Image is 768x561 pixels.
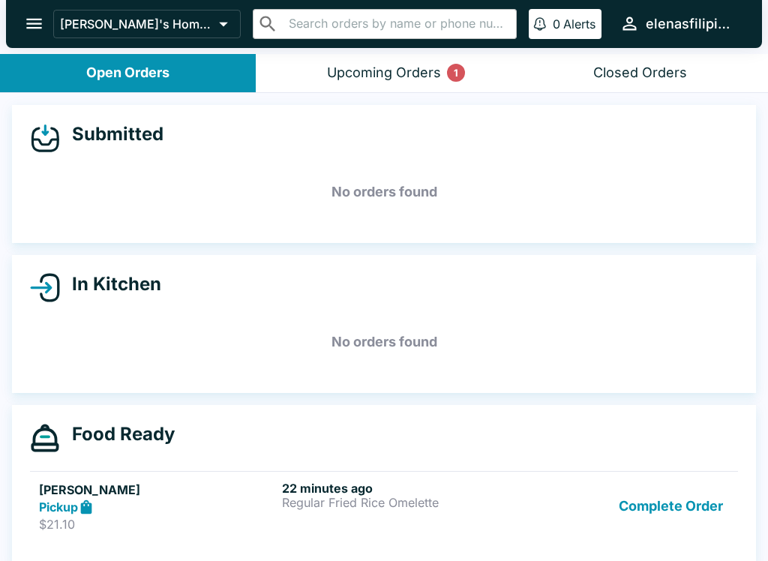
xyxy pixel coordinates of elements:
input: Search orders by name or phone number [284,13,510,34]
div: Open Orders [86,64,169,82]
button: open drawer [15,4,53,43]
h4: Submitted [60,123,163,145]
h5: [PERSON_NAME] [39,481,276,499]
h4: In Kitchen [60,273,161,295]
button: [PERSON_NAME]'s Home of the Finest Filipino Foods [53,10,241,38]
p: Alerts [563,16,595,31]
p: Regular Fried Rice Omelette [282,496,519,509]
div: elenasfilipinofoods [646,15,738,33]
div: Closed Orders [593,64,687,82]
h4: Food Ready [60,423,175,445]
p: [PERSON_NAME]'s Home of the Finest Filipino Foods [60,16,213,31]
p: $21.10 [39,517,276,532]
p: 1 [454,65,458,80]
button: Complete Order [613,481,729,532]
div: Upcoming Orders [327,64,441,82]
a: [PERSON_NAME]Pickup$21.1022 minutes agoRegular Fried Rice OmeletteComplete Order [30,471,738,541]
strong: Pickup [39,499,78,514]
p: 0 [553,16,560,31]
h5: No orders found [30,165,738,219]
button: elenasfilipinofoods [613,7,744,40]
h6: 22 minutes ago [282,481,519,496]
h5: No orders found [30,315,738,369]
